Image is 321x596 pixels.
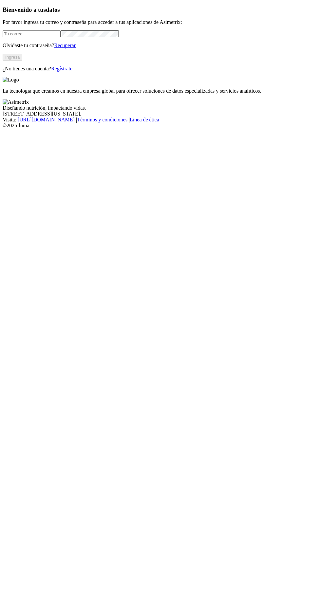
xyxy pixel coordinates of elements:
a: [URL][DOMAIN_NAME] [18,117,75,122]
a: Línea de ética [130,117,159,122]
img: Asimetrix [3,99,29,105]
p: ¿No tienes una cuenta? [3,66,318,72]
div: [STREET_ADDRESS][US_STATE]. [3,111,318,117]
button: Ingresa [3,54,22,61]
p: Por favor ingresa tu correo y contraseña para acceder a tus aplicaciones de Asimetrix: [3,19,318,25]
img: Logo [3,77,19,83]
h3: Bienvenido a tus [3,6,318,13]
input: Tu correo [3,30,61,37]
span: datos [46,6,60,13]
p: La tecnología que creamos en nuestra empresa global para ofrecer soluciones de datos especializad... [3,88,318,94]
a: Términos y condiciones [77,117,127,122]
p: Olvidaste tu contraseña? [3,43,318,48]
div: © 2025 Iluma [3,123,318,129]
div: Diseñando nutrición, impactando vidas. [3,105,318,111]
a: Regístrate [51,66,72,71]
div: Visita : | | [3,117,318,123]
a: Recuperar [54,43,76,48]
